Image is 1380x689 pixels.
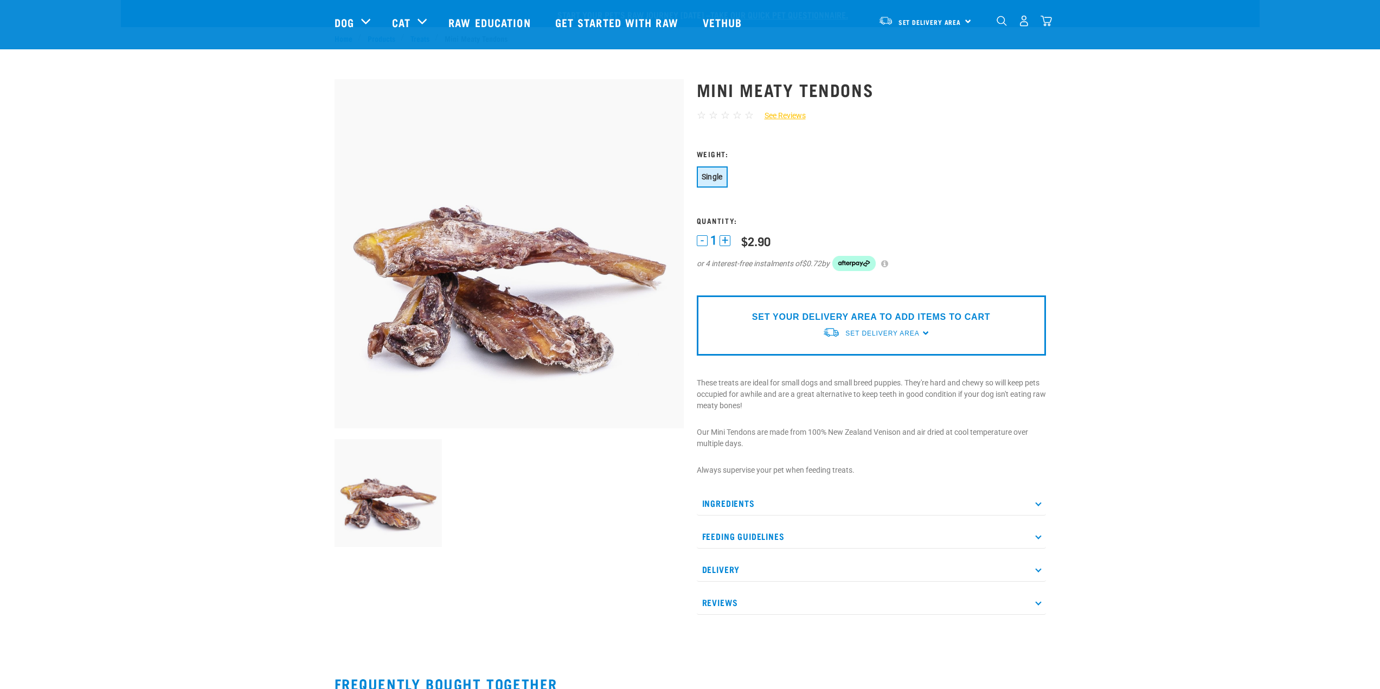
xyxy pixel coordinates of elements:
[697,524,1046,549] p: Feeding Guidelines
[733,109,742,121] span: ☆
[754,110,806,121] a: See Reviews
[697,491,1046,516] p: Ingredients
[697,80,1046,99] h1: Mini Meaty Tendons
[335,79,684,428] img: 1289 Mini Tendons 01
[697,166,728,188] button: Single
[692,1,756,44] a: Vethub
[697,235,708,246] button: -
[720,235,730,246] button: +
[898,20,961,24] span: Set Delivery Area
[832,256,876,271] img: Afterpay
[802,258,821,269] span: $0.72
[709,109,718,121] span: ☆
[697,256,1046,271] div: or 4 interest-free instalments of by
[697,109,706,121] span: ☆
[741,234,771,248] div: $2.90
[697,216,1046,224] h3: Quantity:
[544,1,692,44] a: Get started with Raw
[392,14,410,30] a: Cat
[1018,15,1030,27] img: user.png
[438,1,544,44] a: Raw Education
[752,311,990,324] p: SET YOUR DELIVERY AREA TO ADD ITEMS TO CART
[1041,15,1052,27] img: home-icon@2x.png
[823,327,840,338] img: van-moving.png
[697,150,1046,158] h3: Weight:
[744,109,754,121] span: ☆
[702,172,723,181] span: Single
[997,16,1007,26] img: home-icon-1@2x.png
[878,16,893,25] img: van-moving.png
[697,465,1046,476] p: Always supervise your pet when feeding treats.
[697,427,1046,449] p: Our Mini Tendons are made from 100% New Zealand Venison and air dried at cool temperature over mu...
[845,330,919,337] span: Set Delivery Area
[697,377,1046,411] p: These treats are ideal for small dogs and small breed puppies. They're hard and chewy so will kee...
[697,590,1046,615] p: Reviews
[710,235,717,246] span: 1
[335,439,442,547] img: 1289 Mini Tendons 01
[697,557,1046,582] p: Delivery
[335,14,354,30] a: Dog
[721,109,730,121] span: ☆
